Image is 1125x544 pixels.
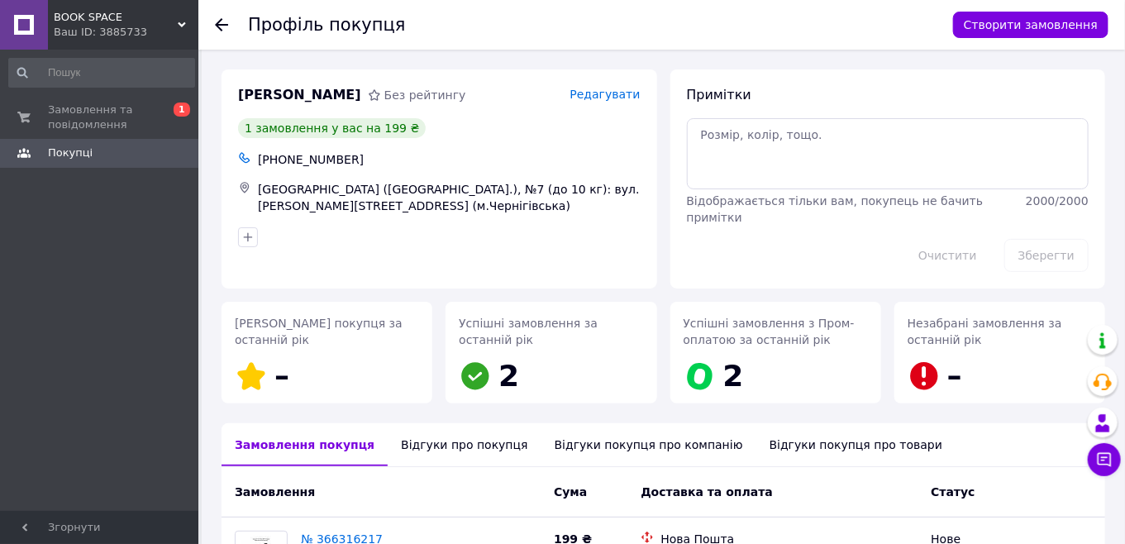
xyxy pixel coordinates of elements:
[541,423,756,466] div: Відгуки покупця про компанію
[215,17,228,33] div: Повернутися назад
[908,317,1062,346] span: Незабрані замовлення за останній рік
[953,12,1108,38] button: Створити замовлення
[255,178,644,217] div: [GEOGRAPHIC_DATA] ([GEOGRAPHIC_DATA].), №7 (до 10 кг): вул. [PERSON_NAME][STREET_ADDRESS] (м.Черн...
[274,359,289,393] span: –
[388,423,541,466] div: Відгуки про покупця
[248,15,406,35] h1: Профіль покупця
[238,118,426,138] div: 1 замовлення у вас на 199 ₴
[48,146,93,160] span: Покупці
[54,25,198,40] div: Ваш ID: 3885733
[498,359,519,393] span: 2
[255,148,644,171] div: [PHONE_NUMBER]
[723,359,744,393] span: 2
[222,423,388,466] div: Замовлення покупця
[48,103,153,132] span: Замовлення та повідомлення
[1088,443,1121,476] button: Чат з покупцем
[8,58,195,88] input: Пошук
[570,88,640,101] span: Редагувати
[54,10,178,25] span: BOOK SPACE
[554,485,587,499] span: Cума
[931,485,975,499] span: Статус
[687,194,984,224] span: Відображається тільки вам, покупець не бачить примітки
[235,485,315,499] span: Замовлення
[238,86,361,105] span: [PERSON_NAME]
[1026,194,1089,208] span: 2000 / 2000
[756,423,956,466] div: Відгуки покупця про товари
[235,317,403,346] span: [PERSON_NAME] покупця за останній рік
[174,103,190,117] span: 1
[687,87,751,103] span: Примітки
[947,359,962,393] span: –
[641,485,773,499] span: Доставка та оплата
[684,317,855,346] span: Успішні замовлення з Пром-оплатою за останній рік
[384,88,466,102] span: Без рейтингу
[459,317,598,346] span: Успішні замовлення за останній рік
